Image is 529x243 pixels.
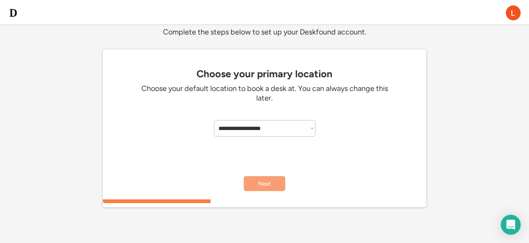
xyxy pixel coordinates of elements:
[501,215,521,235] div: Open Intercom Messenger
[107,68,422,80] div: Choose your primary location
[104,199,428,203] div: 33.3333333333333%
[506,5,521,20] img: ACg8ocIq0diwC19ycBnR5dUMmKQBuqSLJ0beuNt4ZzxyPdR2Hnf1DQ=s96-c
[103,27,426,37] div: Complete the steps below to set up your Deskfound account.
[140,84,389,103] div: Choose your default location to book a desk at. You can always change this later.
[244,176,285,191] button: Next
[8,8,18,18] img: d-whitebg.png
